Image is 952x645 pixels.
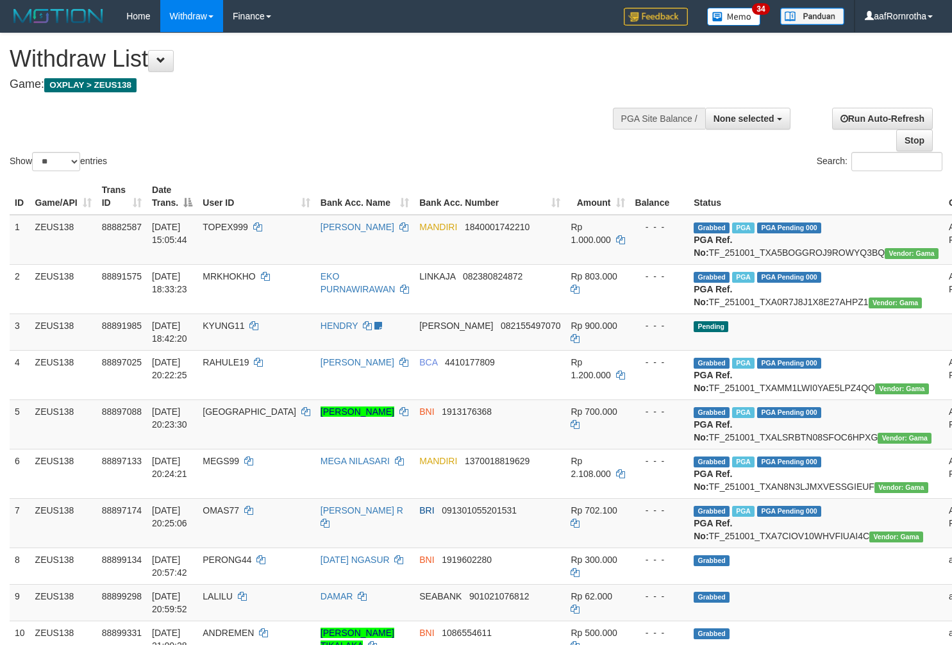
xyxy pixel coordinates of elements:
div: - - - [635,455,684,467]
td: ZEUS138 [30,584,97,621]
td: TF_251001_TXAN8N3LJMXVESSGIEUF [689,449,944,498]
span: MRKHOKHO [203,271,255,281]
span: Grabbed [694,222,730,233]
span: Vendor URL: https://trx31.1velocity.biz [869,532,923,542]
a: [PERSON_NAME] [321,357,394,367]
span: [DATE] 20:23:30 [152,406,187,430]
span: 88882587 [102,222,142,232]
span: RAHULE19 [203,357,249,367]
span: LALILU [203,591,233,601]
span: 88899298 [102,591,142,601]
span: [DATE] 20:24:21 [152,456,187,479]
span: Marked by aafnoeunsreypich [732,222,755,233]
span: [DATE] 20:59:52 [152,591,187,614]
span: Rp 700.000 [571,406,617,417]
div: PGA Site Balance / [613,108,705,130]
span: PGA Pending [757,358,821,369]
span: 88897174 [102,505,142,515]
a: Run Auto-Refresh [832,108,933,130]
button: None selected [705,108,790,130]
span: Vendor URL: https://trx31.1velocity.biz [869,297,923,308]
div: - - - [635,590,684,603]
span: [DATE] 20:57:42 [152,555,187,578]
span: Copy 1840001742210 to clipboard [465,222,530,232]
div: - - - [635,270,684,283]
div: - - - [635,356,684,369]
td: ZEUS138 [30,548,97,584]
span: PGA Pending [757,457,821,467]
span: Grabbed [694,272,730,283]
span: MEGS99 [203,456,239,466]
span: Rp 300.000 [571,555,617,565]
span: Copy 1919602280 to clipboard [442,555,492,565]
span: Copy 901021076812 to clipboard [469,591,529,601]
span: [DATE] 18:33:23 [152,271,187,294]
span: Rp 500.000 [571,628,617,638]
label: Search: [817,152,942,171]
span: Vendor URL: https://trx31.1velocity.biz [875,383,929,394]
h4: Game: [10,78,622,91]
span: 88897088 [102,406,142,417]
span: Vendor URL: https://trx31.1velocity.biz [878,433,931,444]
span: Copy 082380824872 to clipboard [463,271,522,281]
span: [GEOGRAPHIC_DATA] [203,406,296,417]
a: [PERSON_NAME] R [321,505,403,515]
span: BCA [419,357,437,367]
span: Marked by aafpengsreynich [732,407,755,418]
span: Vendor URL: https://trx31.1velocity.biz [885,248,939,259]
td: 7 [10,498,30,548]
span: Rp 1.200.000 [571,357,610,380]
td: ZEUS138 [30,215,97,265]
b: PGA Ref. No: [694,284,732,307]
div: - - - [635,504,684,517]
b: PGA Ref. No: [694,235,732,258]
span: ANDREMEN [203,628,254,638]
span: Grabbed [694,358,730,369]
span: Grabbed [694,555,730,566]
a: EKO PURNAWIRAWAN [321,271,396,294]
span: LINKAJA [419,271,455,281]
span: PGA Pending [757,407,821,418]
td: 4 [10,350,30,399]
td: TF_251001_TXAMM1LWI0YAE5LPZ4QO [689,350,944,399]
th: Status [689,178,944,215]
span: BNI [419,555,434,565]
span: Rp 803.000 [571,271,617,281]
span: OXPLAY > ZEUS138 [44,78,137,92]
span: [DATE] 20:25:06 [152,505,187,528]
b: PGA Ref. No: [694,469,732,492]
span: PGA Pending [757,272,821,283]
td: TF_251001_TXA0R7J8J1X8E27AHPZ1 [689,264,944,314]
div: - - - [635,221,684,233]
span: 88891575 [102,271,142,281]
td: 2 [10,264,30,314]
b: PGA Ref. No: [694,370,732,393]
span: Copy 4410177809 to clipboard [445,357,495,367]
span: MANDIRI [419,456,457,466]
span: Marked by aafnoeunsreypich [732,358,755,369]
th: Trans ID: activate to sort column ascending [97,178,147,215]
td: 9 [10,584,30,621]
span: Copy 091301055201531 to clipboard [442,505,517,515]
td: ZEUS138 [30,314,97,350]
td: TF_251001_TXALSRBTN08SFOC6HPXG [689,399,944,449]
th: Balance [630,178,689,215]
input: Search: [851,152,942,171]
span: 88897133 [102,456,142,466]
span: SEABANK [419,591,462,601]
span: Marked by aafanarl [732,506,755,517]
span: BNI [419,628,434,638]
span: Rp 900.000 [571,321,617,331]
span: MANDIRI [419,222,457,232]
span: Marked by aafpengsreynich [732,272,755,283]
img: Button%20Memo.svg [707,8,761,26]
span: Rp 2.108.000 [571,456,610,479]
span: None selected [714,113,774,124]
a: DAMAR [321,591,353,601]
span: TOPEX999 [203,222,248,232]
a: [DATE] NGASUR [321,555,390,565]
span: PERONG44 [203,555,251,565]
span: Rp 1.000.000 [571,222,610,245]
td: ZEUS138 [30,350,97,399]
span: Grabbed [694,407,730,418]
